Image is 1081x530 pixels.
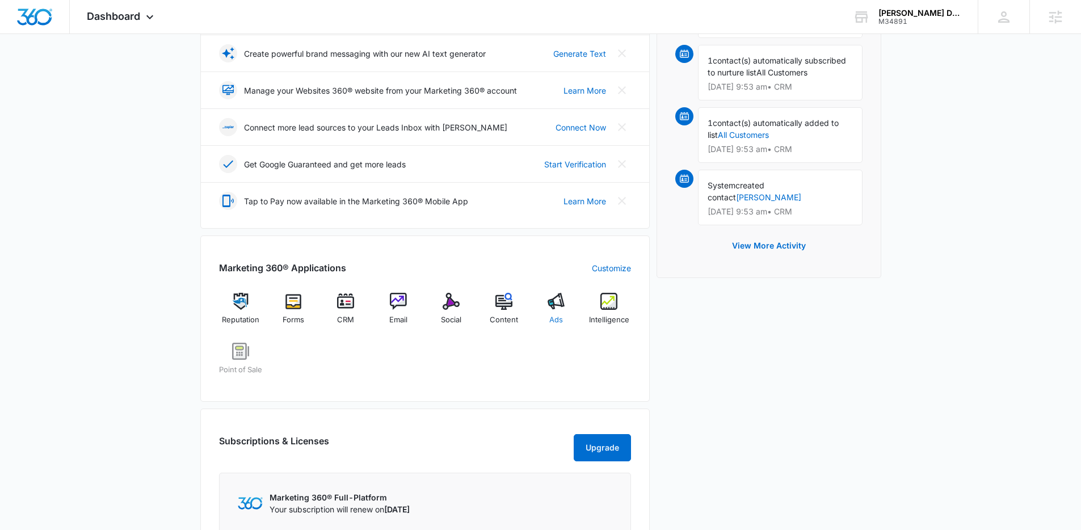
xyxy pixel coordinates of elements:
[244,121,507,133] p: Connect more lead sources to your Leads Inbox with [PERSON_NAME]
[219,364,262,376] span: Point of Sale
[535,293,578,334] a: Ads
[222,314,259,326] span: Reputation
[721,232,817,259] button: View More Activity
[544,158,606,170] a: Start Verification
[592,262,631,274] a: Customize
[270,503,410,515] p: Your subscription will renew on
[337,314,354,326] span: CRM
[708,180,764,202] span: created contact
[708,118,839,140] span: contact(s) automatically added to list
[324,293,368,334] a: CRM
[389,314,407,326] span: Email
[708,208,853,216] p: [DATE] 9:53 am • CRM
[244,85,517,96] p: Manage your Websites 360® website from your Marketing 360® account
[283,314,304,326] span: Forms
[574,434,631,461] button: Upgrade
[238,497,263,509] img: Marketing 360 Logo
[708,83,853,91] p: [DATE] 9:53 am • CRM
[613,81,631,99] button: Close
[756,68,807,77] span: All Customers
[430,293,473,334] a: Social
[271,293,315,334] a: Forms
[708,145,853,153] p: [DATE] 9:53 am • CRM
[482,293,525,334] a: Content
[219,434,329,457] h2: Subscriptions & Licenses
[563,85,606,96] a: Learn More
[244,158,406,170] p: Get Google Guaranteed and get more leads
[441,314,461,326] span: Social
[490,314,518,326] span: Content
[549,314,563,326] span: Ads
[613,155,631,173] button: Close
[718,130,769,140] a: All Customers
[878,18,961,26] div: account id
[589,314,629,326] span: Intelligence
[219,261,346,275] h2: Marketing 360® Applications
[708,118,713,128] span: 1
[708,56,713,65] span: 1
[244,195,468,207] p: Tap to Pay now available in the Marketing 360® Mobile App
[270,491,410,503] p: Marketing 360® Full-Platform
[384,504,410,514] span: [DATE]
[708,180,735,190] span: System
[219,293,263,334] a: Reputation
[563,195,606,207] a: Learn More
[553,48,606,60] a: Generate Text
[87,10,140,22] span: Dashboard
[708,56,846,77] span: contact(s) automatically subscribed to nurture list
[587,293,631,334] a: Intelligence
[613,192,631,210] button: Close
[613,44,631,62] button: Close
[244,48,486,60] p: Create powerful brand messaging with our new AI text generator
[878,9,961,18] div: account name
[219,343,263,384] a: Point of Sale
[736,192,801,202] a: [PERSON_NAME]
[377,293,420,334] a: Email
[556,121,606,133] a: Connect Now
[613,118,631,136] button: Close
